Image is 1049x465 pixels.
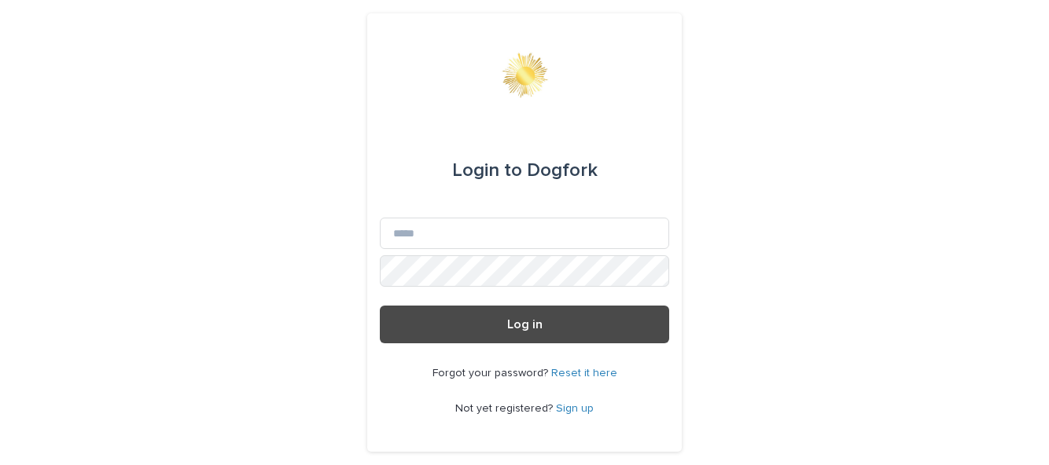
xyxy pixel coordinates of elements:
div: Dogfork [452,148,598,192]
img: 0ffKfDbyRa2Iv8hnaAqg [499,51,550,98]
span: Not yet registered? [455,403,556,414]
span: Login to [452,161,522,180]
a: Reset it here [551,368,617,379]
button: Log in [380,306,669,343]
span: Forgot your password? [432,368,551,379]
span: Log in [507,318,543,331]
a: Sign up [556,403,594,414]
